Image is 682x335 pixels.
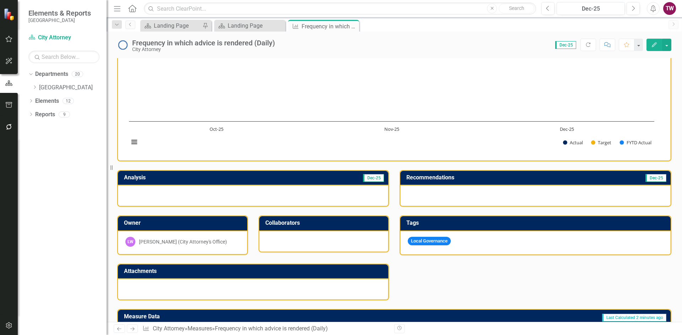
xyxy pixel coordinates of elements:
span: Elements & Reports [28,9,91,17]
span: Local Governance [408,237,451,246]
span: Dec-25 [555,41,576,49]
h3: Measure Data [124,313,317,320]
a: City Attorney [28,34,99,42]
div: [PERSON_NAME] (City Attorney's Office) [139,238,227,245]
a: [GEOGRAPHIC_DATA] [39,84,107,92]
button: Show Actual [563,139,583,146]
a: City Attorney [153,325,185,332]
h3: Owner [124,220,244,226]
a: Departments [35,70,68,78]
a: Landing Page [142,21,201,30]
div: 9 [59,111,70,117]
div: » » [142,325,389,333]
text: Dec-25 [560,126,574,132]
h3: Collaborators [265,220,385,226]
div: City Attorney [132,47,275,52]
img: No Information [117,39,129,51]
h3: Recommendations [406,174,586,181]
button: Search [499,4,534,13]
button: View chart menu, Chart [129,137,139,147]
div: Frequency in which advice is rendered (Daily) [132,39,275,47]
div: Landing Page [228,21,283,30]
button: TW [663,2,676,15]
div: Chart. Highcharts interactive chart. [125,47,663,153]
text: Nov-25 [384,126,399,132]
h3: Tags [406,220,667,226]
div: Frequency in which advice is rendered (Daily) [302,22,357,31]
div: Dec-25 [559,5,622,13]
input: Search ClearPoint... [144,2,536,15]
svg: Interactive chart [125,47,658,153]
div: Landing Page [154,21,201,30]
button: Show FYTD Actual [620,139,651,146]
span: Dec-25 [363,174,384,182]
input: Search Below... [28,51,99,63]
h3: Analysis [124,174,254,181]
div: 20 [72,71,83,77]
a: Landing Page [216,21,283,30]
button: Dec-25 [557,2,625,15]
img: ClearPoint Strategy [3,7,16,21]
a: Reports [35,111,55,119]
a: Elements [35,97,59,105]
text: Oct-25 [210,126,223,132]
small: [GEOGRAPHIC_DATA] [28,17,91,23]
a: Measures [188,325,212,332]
button: Show Target [591,139,612,146]
span: Last Calculated 2 minutes ago [602,314,666,322]
div: Frequency in which advice is rendered (Daily) [215,325,328,332]
div: 12 [63,98,74,104]
div: LW [125,237,135,247]
span: Dec-25 [645,174,666,182]
span: Search [509,5,524,11]
h3: Attachments [124,268,385,274]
